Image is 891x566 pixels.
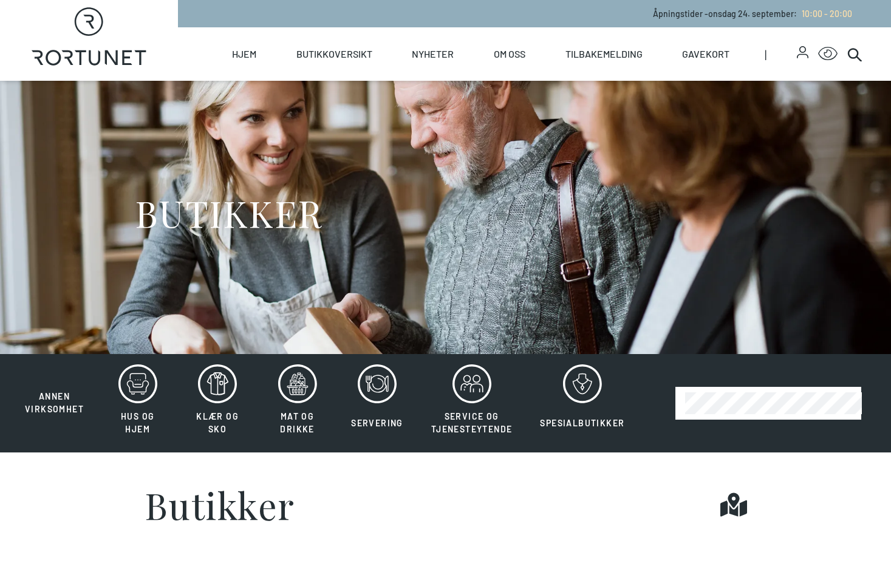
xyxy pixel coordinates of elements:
[494,27,525,81] a: Om oss
[418,364,525,443] button: Service og tjenesteytende
[121,411,154,434] span: Hus og hjem
[431,411,513,434] span: Service og tjenesteytende
[99,364,176,443] button: Hus og hjem
[818,44,838,64] button: Open Accessibility Menu
[412,27,454,81] a: Nyheter
[765,27,797,81] span: |
[797,9,852,19] a: 10:00 - 20:00
[280,411,314,434] span: Mat og drikke
[565,27,643,81] a: Tilbakemelding
[259,364,336,443] button: Mat og drikke
[179,364,256,443] button: Klær og sko
[682,27,729,81] a: Gavekort
[145,486,295,523] h1: Butikker
[25,391,84,414] span: Annen virksomhet
[196,411,239,434] span: Klær og sko
[540,418,624,428] span: Spesialbutikker
[135,190,323,236] h1: BUTIKKER
[12,364,97,416] button: Annen virksomhet
[802,9,852,19] span: 10:00 - 20:00
[653,7,852,20] p: Åpningstider - onsdag 24. september :
[296,27,372,81] a: Butikkoversikt
[527,364,637,443] button: Spesialbutikker
[232,27,256,81] a: Hjem
[338,364,416,443] button: Servering
[351,418,403,428] span: Servering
